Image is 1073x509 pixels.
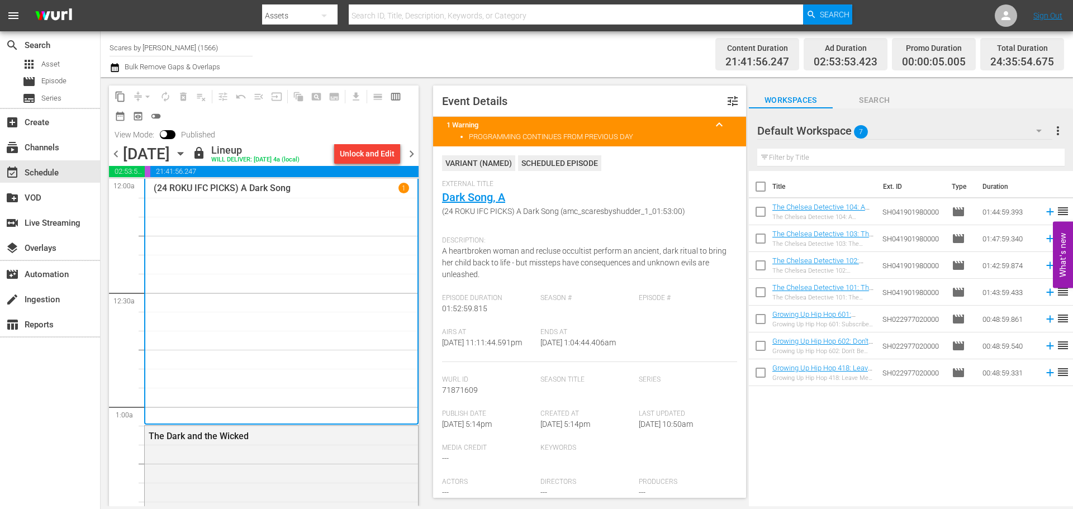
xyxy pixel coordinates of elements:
[286,85,307,107] span: Refresh All Search Blocks
[211,156,300,164] div: WILL DELIVER: [DATE] 4a (local)
[990,56,1054,69] span: 24:35:54.675
[147,107,165,125] span: 24 hours Lineup View is OFF
[876,171,944,202] th: Ext. ID
[6,268,19,281] span: Automation
[7,9,20,22] span: menu
[952,339,965,353] span: Episode
[109,130,160,139] span: View Mode:
[447,121,706,129] title: 1 Warning
[307,88,325,106] span: Create Search Block
[952,259,965,272] span: Episode
[6,216,19,230] span: Live Streaming
[442,246,727,279] span: A heartbroken woman and recluse occultist perform an ancient, dark ritual to bring her child back...
[878,359,947,386] td: SH022977020000
[772,294,873,301] div: The Chelsea Detective 101: The Wages of Sin
[27,3,80,29] img: ans4CAIJ8jUAAAAAAAAAAAAAAAAAAAAAAAAgQb4GAAAAAAAAAAAAAAAAAAAAAAAAJMjXAAAAAAAAAAAAAAAAAAAAAAAAgAT5G...
[1056,204,1070,218] span: reorder
[1051,117,1065,144] button: more_vert
[772,374,873,382] div: Growing Up Hip Hop 418: Leave Me Alone
[442,375,535,384] span: Wurl Id
[772,240,873,248] div: The Chelsea Detective 103: The Gentle Giant
[469,132,733,141] li: PROGRAMMING CONTINUES FROM PREVIOUS DAY
[540,488,547,497] span: ---
[540,338,616,347] span: [DATE] 1:04:44.406am
[725,56,789,69] span: 21:41:56.247
[713,118,726,131] span: keyboard_arrow_up
[232,88,250,106] span: Revert to Primary Episode
[6,39,19,52] span: Search
[156,88,174,106] span: Loop Content
[990,40,1054,56] div: Total Duration
[1044,259,1056,272] svg: Add to Schedule
[22,75,36,88] span: Episode
[978,225,1039,252] td: 01:47:59.340
[772,213,873,221] div: The Chelsea Detective 104: A Chelsea Education
[442,478,535,487] span: Actors
[442,444,535,453] span: Media Credit
[952,286,965,299] span: Episode
[725,40,789,56] div: Content Duration
[772,364,872,397] a: Growing Up Hip Hop 418: Leave Me Alone (Growing Up Hip Hop 418: Leave Me Alone (VARIANT))
[540,294,633,303] span: Season #
[772,283,873,334] a: The Chelsea Detective 101: The Wages of Sin (The Chelsea Detective 101: The Wages of Sin (amc_net...
[145,166,150,177] span: 00:00:05.005
[772,321,873,328] div: Growing Up Hip Hop 601: Subscribe or Step Aside
[149,431,359,441] div: The Dark and the Wicked
[952,205,965,218] span: Episode
[639,410,732,418] span: Last Updated
[639,375,732,384] span: Series
[540,444,633,453] span: Keywords
[115,91,126,102] span: content_copy
[1056,285,1070,298] span: reorder
[878,198,947,225] td: SH041901980000
[442,304,487,313] span: 01:52:59.815
[150,111,162,122] span: toggle_off
[442,488,449,497] span: ---
[1056,339,1070,352] span: reorder
[772,171,877,202] th: Title
[518,155,601,171] div: Scheduled Episode
[325,88,343,106] span: Create Series Block
[540,410,633,418] span: Created At
[6,318,19,331] span: Reports
[639,420,693,429] span: [DATE] 10:50am
[442,454,449,463] span: ---
[150,166,419,177] span: 21:41:56.247
[129,107,147,125] span: View Backup
[123,63,220,71] span: Bulk Remove Gaps & Overlaps
[757,115,1052,146] div: Default Workspace
[639,478,732,487] span: Producers
[540,328,633,337] span: Ends At
[726,94,739,108] span: Customize Event
[1056,312,1070,325] span: reorder
[250,88,268,106] span: Fill episodes with ad slates
[878,252,947,279] td: SH041901980000
[902,56,966,69] span: 00:00:05.005
[878,332,947,359] td: SH022977020000
[772,256,873,298] a: The Chelsea Detective 102: [PERSON_NAME] (The Chelsea Detective 102: [PERSON_NAME] (amc_networks_...
[41,93,61,104] span: Series
[978,198,1039,225] td: 01:44:59.393
[1044,340,1056,352] svg: Add to Schedule
[772,267,873,274] div: The Chelsea Detective 102: [PERSON_NAME]
[442,236,732,245] span: Description:
[160,130,168,138] span: Toggle to switch from Published to Draft view.
[854,120,868,144] span: 7
[442,410,535,418] span: Publish Date
[402,184,406,192] p: 1
[192,146,206,160] span: lock
[803,4,852,25] button: Search
[749,93,833,107] span: Workspaces
[639,488,645,497] span: ---
[442,386,478,394] span: 71871609
[442,420,492,429] span: [DATE] 5:14pm
[719,88,746,115] button: tune
[976,171,1043,202] th: Duration
[442,191,505,204] a: Dark Song, A
[6,116,19,129] span: Create
[1044,232,1056,245] svg: Add to Schedule
[814,40,877,56] div: Ad Duration
[978,252,1039,279] td: 01:42:59.874
[952,232,965,245] span: Episode
[41,75,67,87] span: Episode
